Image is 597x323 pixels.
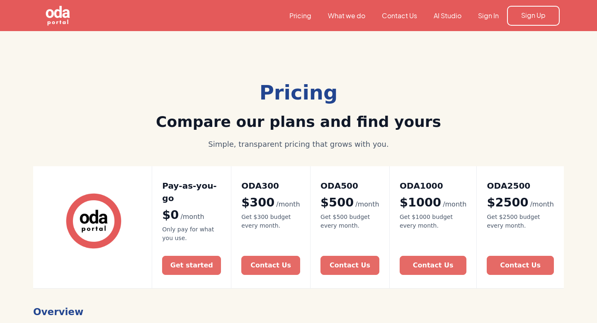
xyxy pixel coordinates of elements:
[487,195,554,210] div: $2500
[487,213,554,230] div: Get $2500 budget every month.
[487,256,554,275] a: Contact Us
[281,11,320,20] a: Pricing
[139,138,458,150] div: Simple, transparent pricing that grows with you.
[320,11,374,20] a: What we do
[139,78,458,107] div: Pricing
[162,208,221,222] div: $0
[374,11,425,20] a: Contact Us
[413,260,454,270] div: Contact Us
[530,200,554,208] span: /month
[241,213,300,230] div: Get $300 budget every month.
[241,180,300,192] h2: ODA300
[170,260,213,270] div: Get started
[443,200,466,208] span: /month
[241,256,300,275] a: Contact Us
[470,11,507,20] a: Sign In
[320,256,379,275] a: Contact Us
[400,213,467,230] div: Get $1000 budget every month.
[276,200,300,208] span: /month
[180,213,204,221] span: /month
[250,260,291,270] div: Contact Us
[355,200,379,208] span: /month
[139,112,458,132] h2: Compare our plans and find yours
[425,11,470,20] a: AI Studio
[33,299,564,321] h1: Overview
[162,256,221,275] a: Get started
[521,11,546,20] div: Sign Up
[487,180,554,192] h2: ODA2500
[400,256,467,275] a: Contact Us
[241,195,300,210] div: $300
[400,195,467,210] div: $1000
[500,260,541,270] div: Contact Us
[320,195,379,210] div: $500
[330,260,370,270] div: Contact Us
[162,225,221,243] div: Only pay for what you use.
[507,6,560,26] a: Sign Up
[320,180,379,192] h2: ODA500
[320,213,379,230] div: Get $500 budget every month.
[400,180,467,192] h2: ODA1000
[37,5,116,27] a: home
[162,180,221,204] h2: Pay-as-you-go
